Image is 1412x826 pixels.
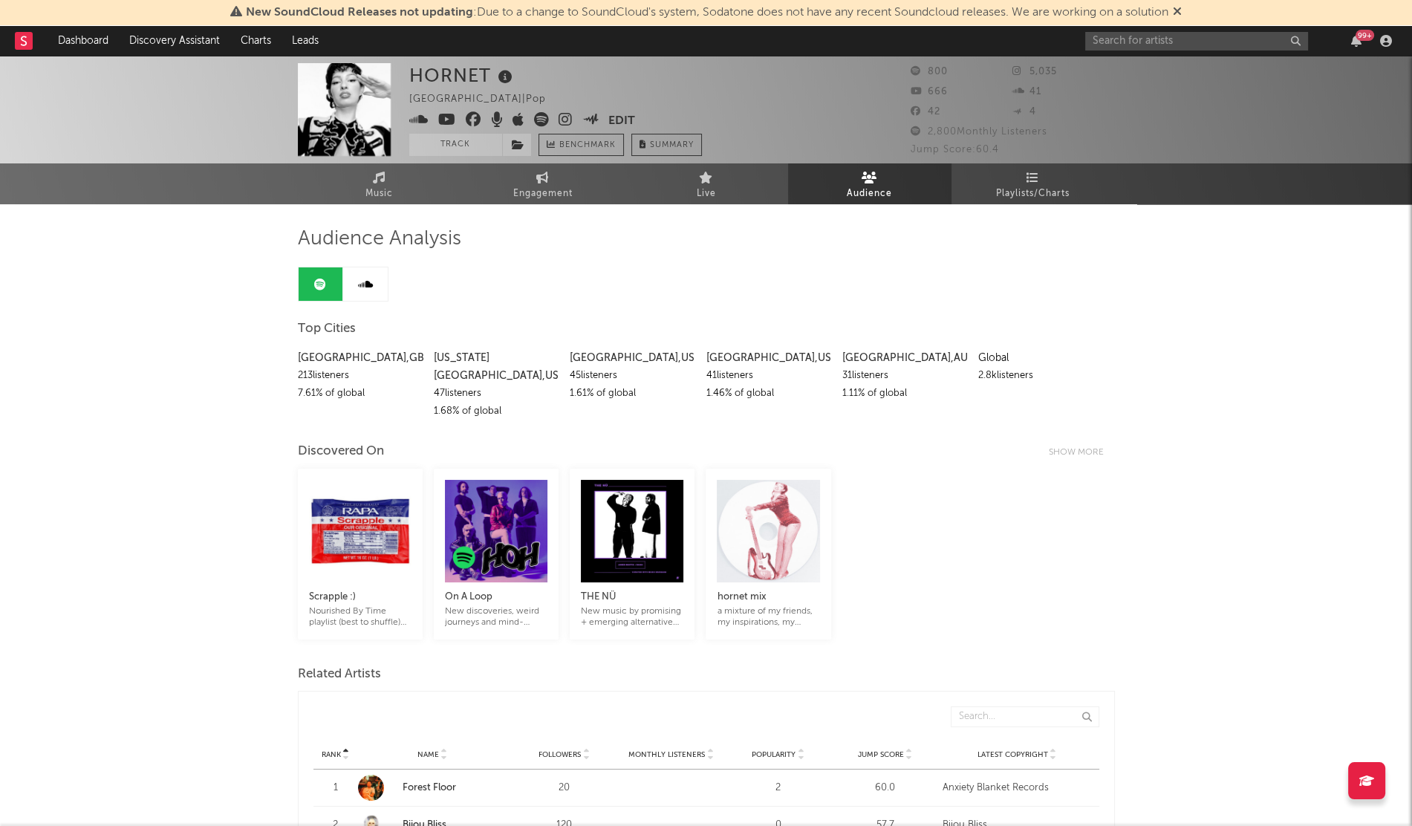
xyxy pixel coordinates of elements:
[298,163,461,204] a: Music
[559,137,616,155] span: Benchmark
[298,367,423,385] div: 213 listeners
[581,588,683,606] div: THE NÜ
[417,750,439,759] span: Name
[570,367,694,385] div: 45 listeners
[513,185,573,203] span: Engagement
[943,781,1092,796] div: Anxiety Blanket Records
[911,67,948,77] span: 800
[581,573,683,628] a: THE NÜNew music by promising + emerging alternative artists from all around the world. Curated wi...
[309,606,411,628] div: Nourished By Time playlist (best to shuffle) since [DATE]
[539,134,624,156] a: Benchmark
[978,367,1103,385] div: 2.8k listeners
[1173,7,1182,19] span: Dismiss
[434,385,559,403] div: 47 listeners
[1049,443,1115,461] div: Show more
[1012,87,1041,97] span: 41
[445,606,547,628] div: New discoveries, weird journeys and mind-altering new sounds | Find us at [DOMAIN_NAME] (Cover ph...
[119,26,230,56] a: Discovery Assistant
[298,320,356,338] span: Top Cities
[911,127,1047,137] span: 2,800 Monthly Listeners
[911,107,940,117] span: 42
[858,750,904,759] span: Jump Score
[298,666,381,683] span: Related Artists
[729,781,828,796] div: 2
[409,134,502,156] button: Track
[365,185,393,203] span: Music
[631,134,702,156] button: Summary
[403,783,456,793] a: Forest Floor
[570,385,694,403] div: 1.61 % of global
[298,385,423,403] div: 7.61 % of global
[697,185,716,203] span: Live
[1012,67,1057,77] span: 5,035
[461,163,625,204] a: Engagement
[978,349,1103,367] div: Global
[717,606,819,628] div: a mixture of my friends, my inspirations, my unhinged emotions, and the words of my uterus
[246,7,473,19] span: New SoundCloud Releases not updating
[1085,32,1308,51] input: Search for artists
[298,443,384,461] div: Discovered On
[409,63,516,88] div: HORNET
[977,750,1048,759] span: Latest Copyright
[434,403,559,420] div: 1.68 % of global
[246,7,1168,19] span: : Due to a change to SoundCloud's system, Sodatone does not have any recent Soundcloud releases. ...
[847,185,892,203] span: Audience
[321,781,351,796] div: 1
[625,163,788,204] a: Live
[48,26,119,56] a: Dashboard
[911,87,948,97] span: 666
[951,163,1115,204] a: Playlists/Charts
[445,588,547,606] div: On A Loop
[434,349,559,385] div: [US_STATE][GEOGRAPHIC_DATA] , US
[706,385,830,403] div: 1.46 % of global
[842,367,967,385] div: 31 listeners
[309,588,411,606] div: Scrapple :)
[1012,107,1036,117] span: 4
[842,349,967,367] div: [GEOGRAPHIC_DATA] , AU
[752,750,796,759] span: Popularity
[650,141,694,149] span: Summary
[706,349,830,367] div: [GEOGRAPHIC_DATA] , US
[322,750,341,759] span: Rank
[628,750,705,759] span: Monthly Listeners
[309,573,411,628] a: Scrapple :)Nourished By Time playlist (best to shuffle) since [DATE]
[842,385,967,403] div: 1.11 % of global
[996,185,1070,203] span: Playlists/Charts
[788,163,951,204] a: Audience
[570,349,694,367] div: [GEOGRAPHIC_DATA] , US
[409,91,563,108] div: [GEOGRAPHIC_DATA] | Pop
[358,775,507,801] a: Forest Floor
[230,26,282,56] a: Charts
[706,367,830,385] div: 41 listeners
[445,573,547,628] a: On A LoopNew discoveries, weird journeys and mind-altering new sounds | Find us at [DOMAIN_NAME] ...
[717,573,819,628] a: hornet mixa mixture of my friends, my inspirations, my unhinged emotions, and the words of my uterus
[911,145,999,155] span: Jump Score: 60.4
[1356,30,1374,41] div: 99 +
[298,349,423,367] div: [GEOGRAPHIC_DATA] , GB
[717,588,819,606] div: hornet mix
[539,750,581,759] span: Followers
[581,606,683,628] div: New music by promising + emerging alternative artists from all around the world. Curated with Mus...
[515,781,614,796] div: 20
[608,112,635,131] button: Edit
[298,230,461,248] span: Audience Analysis
[282,26,329,56] a: Leads
[951,706,1099,727] input: Search...
[836,781,935,796] div: 60.0
[1351,35,1361,47] button: 99+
